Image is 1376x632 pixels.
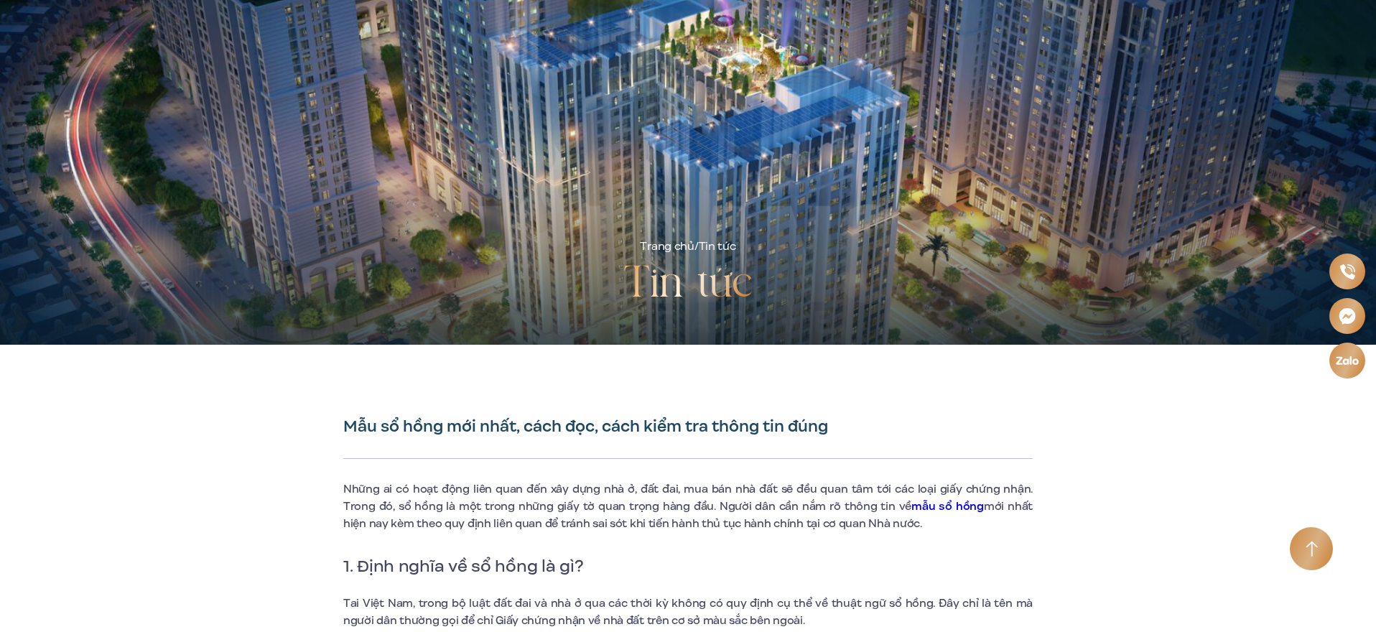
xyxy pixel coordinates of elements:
[1306,541,1318,557] img: Arrow icon
[1335,353,1360,368] img: Zalo icon
[343,554,583,578] span: 1. Định nghĩa về sổ hồng là gì?
[640,238,735,256] div: /
[343,481,1033,514] span: Những ai có hoạt động liên quan đến xây dựng nhà ở, đất đai, mua bán nhà đất sẽ đều quan tâm tới ...
[1337,305,1358,326] img: Messenger icon
[640,238,694,254] a: Trang chủ
[623,256,753,313] h2: Tin tức
[1338,262,1356,281] img: Phone icon
[343,417,1033,437] h1: Mẫu sổ hồng mới nhất, cách đọc, cách kiểm tra thông tin đúng
[699,238,736,254] span: Tin tức
[911,498,984,514] a: mẫu sổ hồng
[343,595,1033,628] span: Tai Việt Nam, trong bộ luật đất đai và nhà ở qua các thời kỳ không có quy định cụ thể về thuật ng...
